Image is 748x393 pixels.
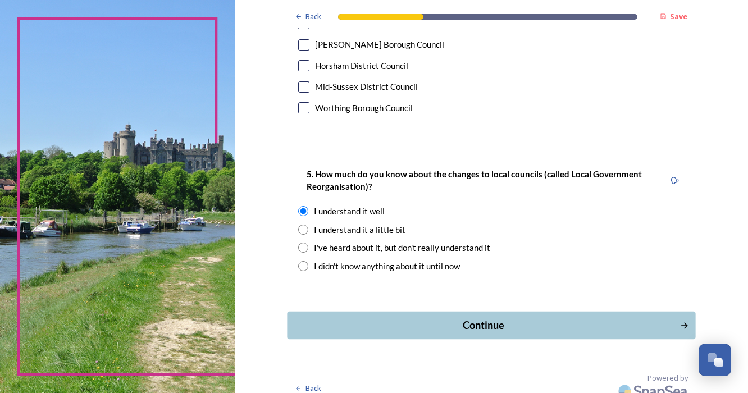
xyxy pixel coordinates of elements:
[315,60,408,72] div: Horsham District Council
[314,260,460,273] div: I didn't know anything about it until now
[699,344,731,376] button: Open Chat
[314,241,490,254] div: I've heard about it, but don't really understand it
[307,169,644,191] strong: 5. How much do you know about the changes to local councils (called Local Government Reorganisati...
[670,11,687,21] strong: Save
[314,223,405,236] div: I understand it a little bit
[305,11,321,22] span: Back
[294,318,674,333] div: Continue
[314,205,385,218] div: I understand it well
[315,102,413,115] div: Worthing Borough Council
[647,373,688,383] span: Powered by
[288,312,696,339] button: Continue
[315,80,418,93] div: Mid-Sussex District Council
[315,38,444,51] div: [PERSON_NAME] Borough Council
